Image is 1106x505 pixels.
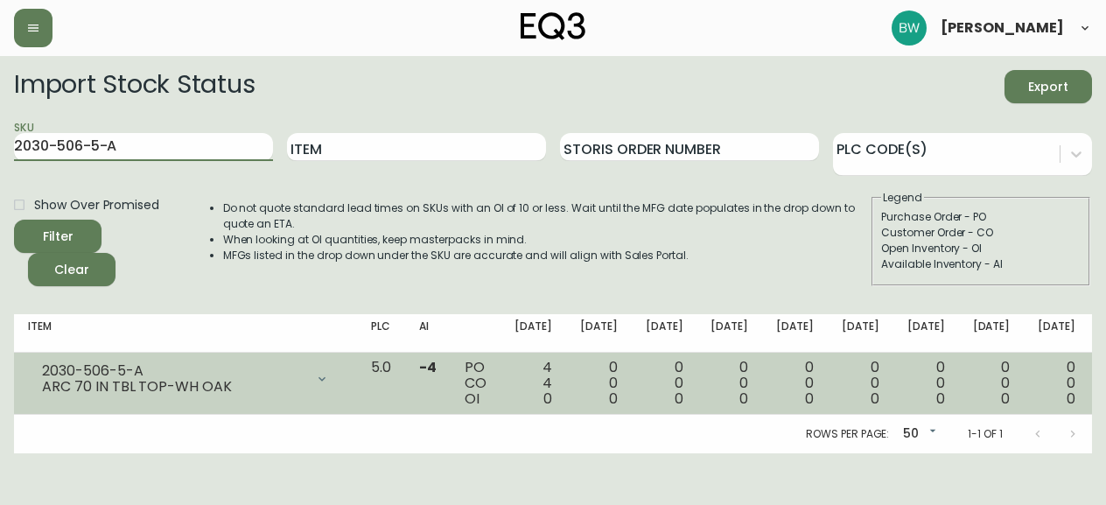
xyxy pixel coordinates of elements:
span: Show Over Promised [34,196,159,214]
legend: Legend [881,190,924,206]
th: [DATE] [959,314,1025,353]
div: 0 0 [1038,360,1075,407]
span: 0 [543,389,552,409]
span: 0 [805,389,814,409]
div: 4 4 [514,360,552,407]
th: [DATE] [632,314,697,353]
span: 0 [936,389,945,409]
div: Open Inventory - OI [881,241,1081,256]
p: Rows per page: [806,426,889,442]
li: Do not quote standard lead times on SKUs with an OI of 10 or less. Wait until the MFG date popula... [223,200,870,232]
span: 0 [739,389,748,409]
div: 50 [896,420,940,449]
p: 1-1 of 1 [968,426,1003,442]
div: Available Inventory - AI [881,256,1081,272]
span: OI [465,389,479,409]
span: 0 [675,389,683,409]
div: Customer Order - CO [881,225,1081,241]
div: 0 0 [907,360,945,407]
img: 7b75157fabbcd422b2f830af70e21378 [892,11,927,46]
th: PLC [357,314,405,353]
span: -4 [419,357,437,377]
li: When looking at OI quantities, keep masterpacks in mind. [223,232,870,248]
span: Clear [42,259,101,281]
th: [DATE] [893,314,959,353]
span: 0 [1067,389,1075,409]
div: 0 0 [842,360,879,407]
span: [PERSON_NAME] [941,21,1064,35]
button: Export [1004,70,1092,103]
div: 0 0 [973,360,1011,407]
th: [DATE] [762,314,828,353]
span: 0 [609,389,618,409]
div: 2030-506-5-A [42,363,304,379]
div: PO CO [465,360,486,407]
div: ARC 70 IN TBL TOP-WH OAK [42,379,304,395]
span: 0 [1001,389,1010,409]
button: Clear [28,253,115,286]
span: 0 [871,389,879,409]
img: logo [521,12,585,40]
th: [DATE] [500,314,566,353]
div: 0 0 [710,360,748,407]
li: MFGs listed in the drop down under the SKU are accurate and will align with Sales Portal. [223,248,870,263]
h2: Import Stock Status [14,70,255,103]
div: 2030-506-5-AARC 70 IN TBL TOP-WH OAK [28,360,343,398]
div: 0 0 [776,360,814,407]
th: [DATE] [828,314,893,353]
th: Item [14,314,357,353]
th: [DATE] [696,314,762,353]
th: AI [405,314,451,353]
td: 5.0 [357,353,405,415]
div: 0 0 [646,360,683,407]
div: Purchase Order - PO [881,209,1081,225]
button: Filter [14,220,101,253]
div: 0 0 [580,360,618,407]
th: [DATE] [566,314,632,353]
span: Export [1018,76,1078,98]
th: [DATE] [1024,314,1089,353]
